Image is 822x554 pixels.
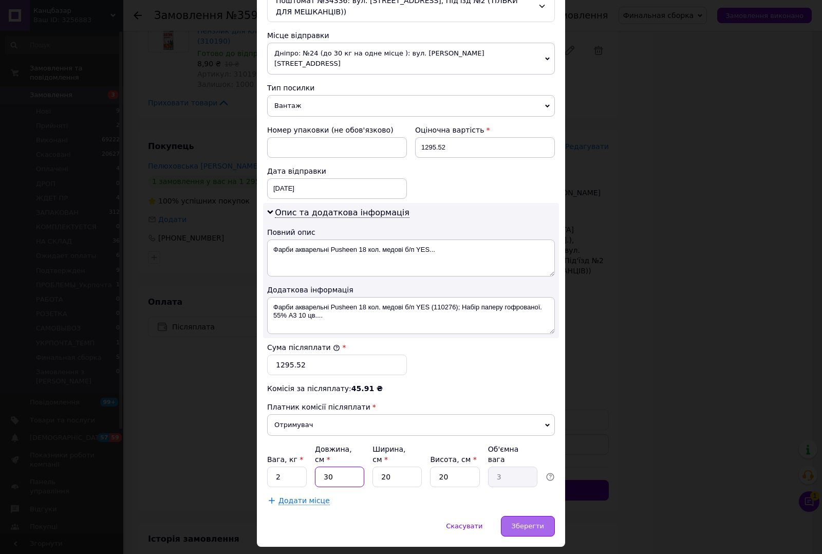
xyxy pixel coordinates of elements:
span: Місце відправки [267,31,329,40]
label: Довжина, см [315,445,352,464]
textarea: Фарби акварельні Pusheen 18 кол. медові б/п YES... [267,239,555,276]
div: Додаткова інформація [267,285,555,295]
span: Отримувач [267,414,555,436]
label: Сума післяплати [267,343,340,352]
span: Опис та додаткова інформація [275,208,409,218]
span: Платник комісії післяплати [267,403,370,411]
div: Номер упаковки (не обов'язково) [267,125,407,135]
textarea: Фарби акварельні Pusheen 18 кол. медові б/п YES (110276); Набір паперу гофрованої. 55% А3 10 цв.... [267,297,555,334]
label: Висота, см [430,455,476,464]
span: 45.91 ₴ [351,384,383,393]
span: Дніпро: №24 (до 30 кг на одне місце ): вул. [PERSON_NAME][STREET_ADDRESS] [267,43,555,75]
div: Оціночна вартість [415,125,555,135]
div: Дата відправки [267,166,407,176]
div: Повний опис [267,227,555,237]
span: Скасувати [446,522,482,530]
div: Комісія за післяплату: [267,383,555,394]
label: Вага, кг [267,455,303,464]
div: Об'ємна вага [488,444,537,465]
span: Вантаж [267,95,555,117]
span: Тип посилки [267,84,314,92]
label: Ширина, см [372,445,405,464]
span: Зберегти [512,522,544,530]
span: Додати місце [278,496,330,505]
